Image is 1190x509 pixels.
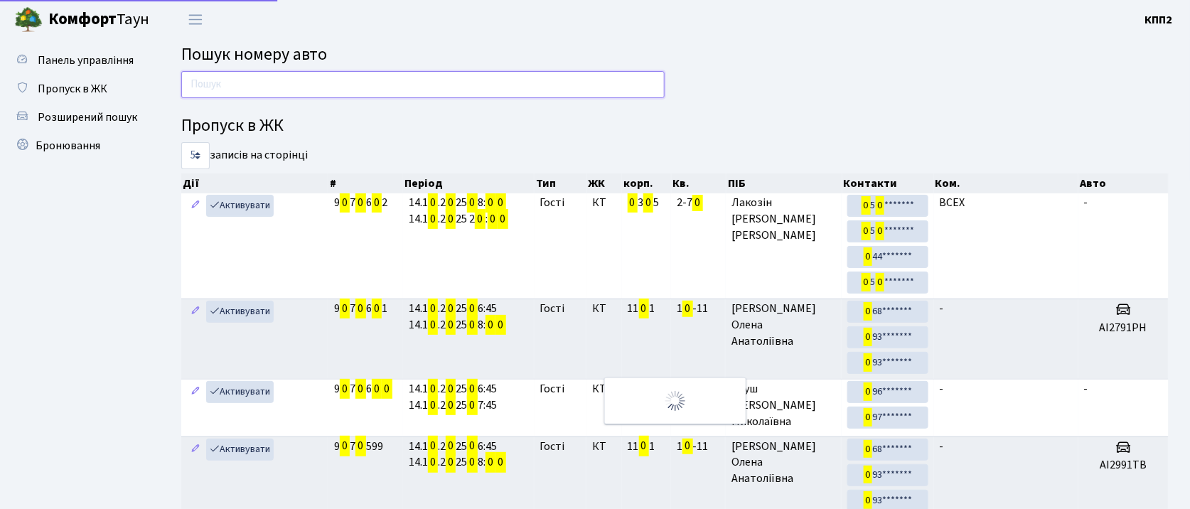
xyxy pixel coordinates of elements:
[940,439,944,454] span: -
[540,195,565,211] span: Гості
[628,193,660,213] span: 3 5
[692,193,702,213] mark: 0
[409,299,506,335] span: 14.1 .2 25 6:45 14.1 .2 25 8:
[592,301,616,317] span: КТ
[446,209,456,229] mark: 0
[340,193,350,213] mark: 0
[495,193,505,213] mark: 0
[181,116,1169,136] h4: Пропуск в ЖК
[428,209,438,229] mark: 0
[862,273,871,291] mark: 0
[7,132,149,160] a: Бронювання
[1084,195,1088,210] span: -
[467,315,477,335] mark: 0
[206,439,274,461] a: Активувати
[467,379,477,399] mark: 0
[334,193,387,213] span: 9 7 6 2
[876,273,885,291] mark: 0
[187,381,204,403] a: Редагувати
[187,301,204,323] a: Редагувати
[731,195,836,244] span: Лакозін [PERSON_NAME] [PERSON_NAME]
[428,395,438,415] mark: 0
[731,439,836,488] span: [PERSON_NAME] Олена Анатоліївна
[409,193,508,229] span: 14.1 .2 25 8: 14.1 .2 25 2 :
[428,436,438,456] mark: 0
[382,379,392,399] mark: 0
[355,436,365,456] mark: 0
[372,379,382,399] mark: 0
[467,395,477,415] mark: 0
[340,436,350,456] mark: 0
[340,379,350,399] mark: 0
[540,381,565,397] span: Гості
[38,109,137,125] span: Розширений пошук
[7,75,149,103] a: Пропуск в ЖК
[1078,173,1169,193] th: Авто
[38,53,134,68] span: Панель управління
[864,408,873,427] mark: 0
[677,195,720,211] span: 2-7
[7,46,149,75] a: Панель управління
[181,71,665,98] input: Пошук
[592,195,616,211] span: КТ
[1084,321,1163,335] h5: АІ2791РН
[486,193,495,213] mark: 0
[664,390,687,412] img: Обробка...
[535,173,587,193] th: Тип
[864,328,873,346] mark: 0
[731,301,836,350] span: [PERSON_NAME] Олена Анатоліївна
[1084,381,1088,397] span: -
[372,299,382,318] mark: 0
[862,222,871,240] mark: 0
[38,81,107,97] span: Пропуск в ЖК
[876,196,885,215] mark: 0
[592,381,616,397] span: КТ
[639,436,649,456] mark: 0
[864,353,873,372] mark: 0
[486,452,495,472] mark: 0
[428,379,438,399] mark: 0
[628,193,638,213] mark: 0
[467,299,477,318] mark: 0
[340,299,350,318] mark: 0
[428,452,438,472] mark: 0
[940,381,944,397] span: -
[48,8,149,32] span: Таун
[864,247,873,266] mark: 0
[475,209,485,229] mark: 0
[355,379,365,399] mark: 0
[628,436,655,456] span: 11 1
[334,436,383,456] span: 9 7 599
[7,103,149,132] a: Розширений пошук
[14,6,43,34] img: logo.png
[876,222,885,240] mark: 0
[403,173,535,193] th: Період
[592,439,616,455] span: КТ
[682,299,692,318] mark: 0
[355,299,365,318] mark: 0
[1145,11,1173,28] a: КПП2
[181,173,328,193] th: Дії
[446,436,456,456] mark: 0
[334,379,392,399] span: 9 7 6
[467,436,477,456] mark: 0
[498,209,508,229] mark: 0
[181,142,308,169] label: записів на сторінці
[862,196,871,215] mark: 0
[181,42,327,67] span: Пошук номеру авто
[672,173,727,193] th: Кв.
[409,379,497,415] span: 14.1 .2 25 6:45 14.1 .2 25 7:45
[940,301,944,316] span: -
[628,299,655,318] span: 11 1
[486,315,495,335] mark: 0
[428,299,438,318] mark: 0
[446,452,456,472] mark: 0
[446,299,456,318] mark: 0
[731,381,836,430] span: Труш [PERSON_NAME] Миколаївна
[1145,12,1173,28] b: КПП2
[206,195,274,217] a: Активувати
[446,315,456,335] mark: 0
[727,173,842,193] th: ПІБ
[495,315,505,335] mark: 0
[428,315,438,335] mark: 0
